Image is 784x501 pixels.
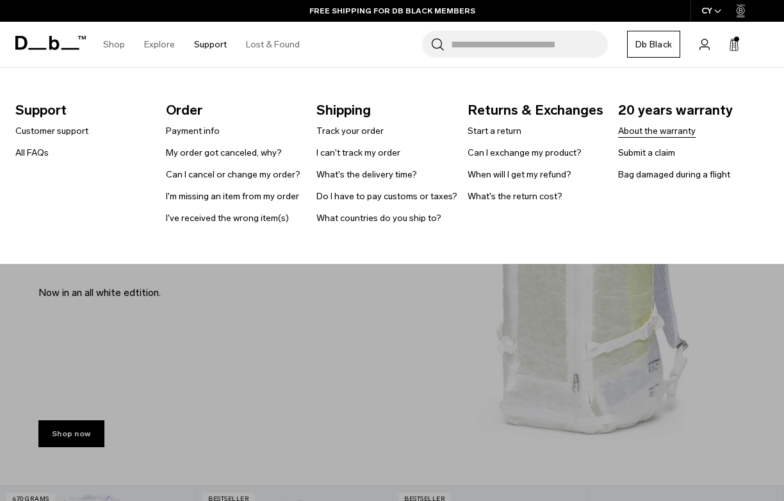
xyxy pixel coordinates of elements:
nav: Main Navigation [94,22,309,67]
a: Bag damaged during a flight [618,168,730,181]
a: Support [194,22,227,67]
a: Explore [144,22,175,67]
a: Shop [103,22,125,67]
span: Shipping [316,100,461,120]
a: Track your order [316,124,384,138]
a: What's the return cost? [468,190,562,203]
a: Can I exchange my product? [468,146,582,160]
a: My order got canceled, why? [166,146,282,160]
a: About the warranty [618,124,696,138]
a: Customer support [15,124,88,138]
span: Order [166,100,310,120]
a: Can I cancel or change my order? [166,168,300,181]
span: Support [15,100,159,120]
a: What's the delivery time? [316,168,417,181]
span: 20 years warranty [618,100,762,120]
a: Submit a claim [618,146,675,160]
a: When will I get my refund? [468,168,571,181]
a: I can't track my order [316,146,400,160]
a: Payment info [166,124,220,138]
a: All FAQs [15,146,49,160]
a: I'm missing an item from my order [166,190,299,203]
a: Start a return [468,124,521,138]
a: Do I have to pay customs or taxes? [316,190,457,203]
span: Returns & Exchanges [468,100,612,120]
a: FREE SHIPPING FOR DB BLACK MEMBERS [309,5,475,17]
a: Lost & Found [246,22,300,67]
a: What countries do you ship to? [316,211,441,225]
a: Db Black [627,31,680,58]
a: I've received the wrong item(s) [166,211,289,225]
